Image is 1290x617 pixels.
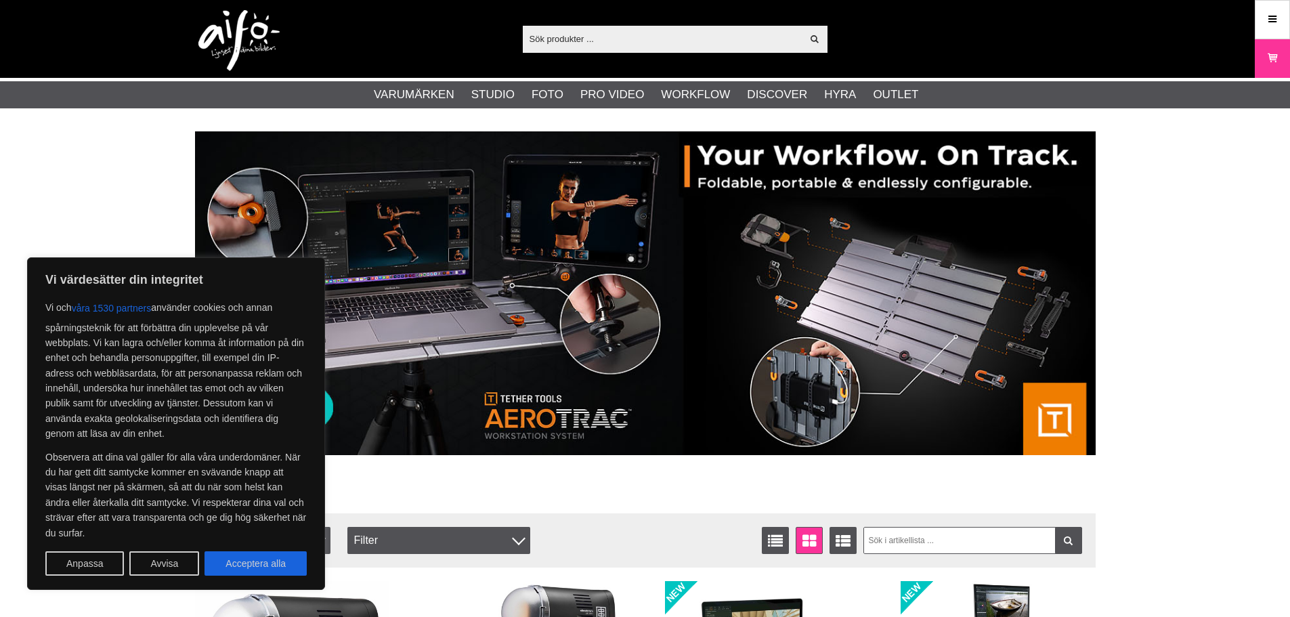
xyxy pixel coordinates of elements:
[45,551,124,576] button: Anpassa
[205,551,307,576] button: Acceptera alla
[72,296,152,320] button: våra 1530 partners
[523,28,802,49] input: Sök produkter ...
[45,296,307,442] p: Vi och använder cookies och annan spårningsteknik för att förbättra din upplevelse på vår webbpla...
[347,527,530,554] div: Filter
[863,527,1082,554] input: Sök i artikellista ...
[796,527,823,554] a: Fönstervisning
[830,527,857,554] a: Utökad listvisning
[45,272,307,288] p: Vi värdesätter din integritet
[824,86,856,104] a: Hyra
[27,257,325,590] div: Vi värdesätter din integritet
[471,86,515,104] a: Studio
[45,450,307,540] p: Observera att dina val gäller för alla våra underdomäner. När du har gett ditt samtycke kommer en...
[1055,527,1082,554] a: Filtrera
[580,86,644,104] a: Pro Video
[374,86,454,104] a: Varumärken
[762,527,789,554] a: Listvisning
[873,86,918,104] a: Outlet
[195,131,1096,455] img: Annons:007 banner-header-aerotrac-1390x500.jpg
[129,551,199,576] button: Avvisa
[661,86,730,104] a: Workflow
[198,10,280,71] img: logo.png
[532,86,563,104] a: Foto
[747,86,807,104] a: Discover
